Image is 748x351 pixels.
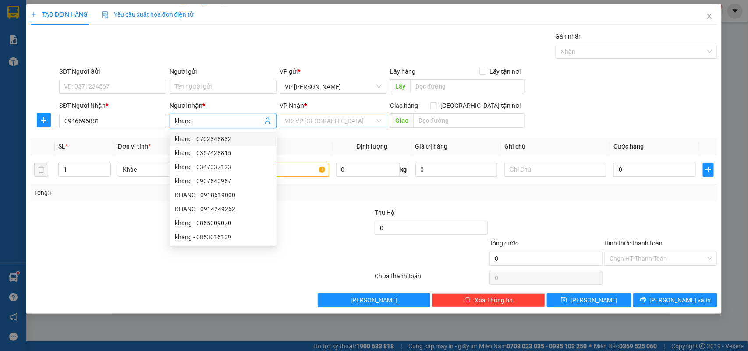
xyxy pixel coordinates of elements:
[34,188,289,198] div: Tổng: 1
[410,79,525,93] input: Dọc đường
[390,79,410,93] span: Lấy
[170,202,277,216] div: KHANG - 0914249262
[489,240,518,247] span: Tổng cước
[31,11,88,18] span: TẠO ĐƠN HÀNG
[175,232,271,242] div: khang - 0853016139
[175,162,271,172] div: khang - 0347337123
[175,218,271,228] div: khang - 0865009070
[82,32,366,43] li: Hotline: 02839552959
[475,295,513,305] span: Xóa Thông tin
[175,190,271,200] div: KHANG - 0918619000
[374,271,489,287] div: Chưa thanh toán
[11,64,153,78] b: GỬI : VP [PERSON_NAME]
[11,11,55,55] img: logo.jpg
[318,293,431,307] button: [PERSON_NAME]
[465,297,471,304] span: delete
[285,80,382,93] span: VP Bạc Liêu
[547,293,631,307] button: save[PERSON_NAME]
[390,68,415,75] span: Lấy hàng
[390,102,418,109] span: Giao hàng
[561,297,567,304] span: save
[59,101,166,110] div: SĐT Người Nhận
[415,163,498,177] input: 0
[175,204,271,214] div: KHANG - 0914249262
[280,67,387,76] div: VP gửi
[170,216,277,230] div: khang - 0865009070
[703,163,714,177] button: plus
[556,33,582,40] label: Gán nhãn
[170,132,277,146] div: khang - 0702348832
[170,188,277,202] div: KHANG - 0918619000
[82,21,366,32] li: 26 Phó Cơ Điều, Phường 12
[697,4,722,29] button: Close
[501,138,610,155] th: Ghi chú
[123,163,215,176] span: Khác
[613,143,644,150] span: Cước hàng
[504,163,606,177] input: Ghi Chú
[390,113,413,128] span: Giao
[58,143,65,150] span: SL
[415,143,448,150] span: Giá trị hàng
[37,113,51,127] button: plus
[437,101,525,110] span: [GEOGRAPHIC_DATA] tận nơi
[31,11,37,18] span: plus
[264,117,271,124] span: user-add
[170,146,277,160] div: khang - 0357428815
[102,11,194,18] span: Yêu cầu xuất hóa đơn điện tử
[413,113,525,128] input: Dọc đường
[375,209,395,216] span: Thu Hộ
[175,176,271,186] div: khang - 0907643967
[650,295,711,305] span: [PERSON_NAME] và In
[486,67,525,76] span: Lấy tận nơi
[175,134,271,144] div: khang - 0702348832
[351,295,397,305] span: [PERSON_NAME]
[604,240,663,247] label: Hình thức thanh toán
[280,102,305,109] span: VP Nhận
[703,166,713,173] span: plus
[170,174,277,188] div: khang - 0907643967
[102,11,109,18] img: icon
[706,13,713,20] span: close
[400,163,408,177] span: kg
[59,67,166,76] div: SĐT Người Gửi
[175,148,271,158] div: khang - 0357428815
[571,295,617,305] span: [PERSON_NAME]
[633,293,717,307] button: printer[PERSON_NAME] và In
[118,143,151,150] span: Đơn vị tính
[227,163,329,177] input: VD: Bàn, Ghế
[432,293,545,307] button: deleteXóa Thông tin
[357,143,388,150] span: Định lượng
[170,67,277,76] div: Người gửi
[170,230,277,244] div: khang - 0853016139
[34,163,48,177] button: delete
[640,297,646,304] span: printer
[170,101,277,110] div: Người nhận
[37,117,50,124] span: plus
[170,160,277,174] div: khang - 0347337123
